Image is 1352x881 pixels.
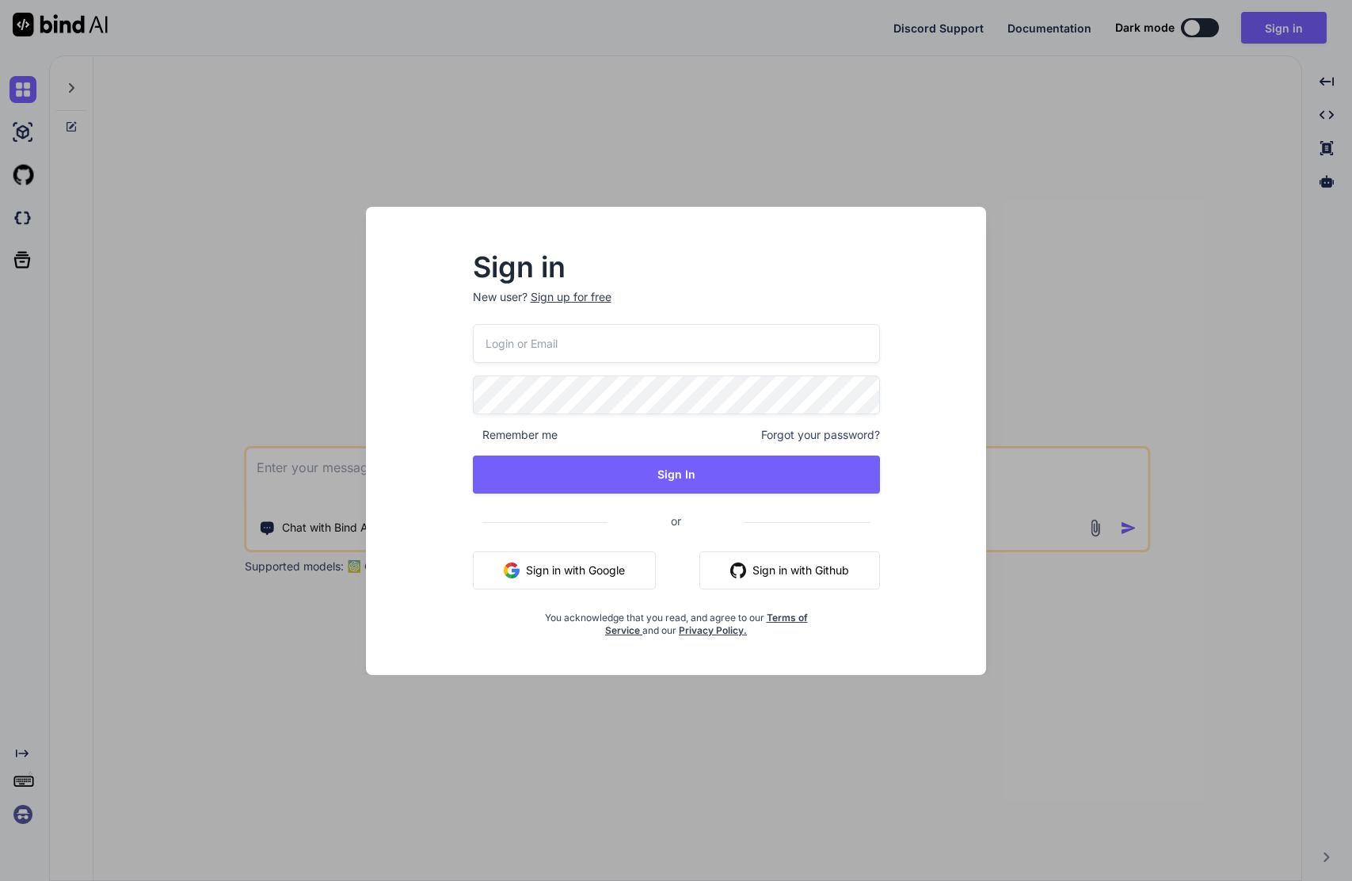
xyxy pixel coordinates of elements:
div: You acknowledge that you read, and agree to our and our [540,602,812,637]
button: Sign in with Github [699,551,880,589]
h2: Sign in [473,254,880,280]
input: Login or Email [473,324,880,363]
img: github [730,563,746,578]
button: Sign In [473,456,880,494]
a: Privacy Policy. [679,624,747,636]
button: Sign in with Google [473,551,656,589]
img: google [504,563,520,578]
span: Remember me [473,427,558,443]
p: New user? [473,289,880,324]
span: or [607,502,745,540]
div: Sign up for free [531,289,611,305]
a: Terms of Service [605,612,808,636]
span: Forgot your password? [761,427,880,443]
